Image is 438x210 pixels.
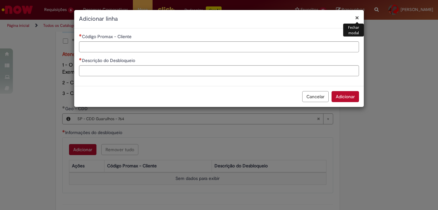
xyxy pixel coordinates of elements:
[355,14,359,21] button: Fechar modal
[79,41,359,52] input: Código Promax - Cliente
[79,58,82,60] span: Necessários
[302,91,329,102] button: Cancelar
[343,24,364,37] div: Fechar modal
[79,34,82,37] span: Necessários
[79,15,359,23] h2: Adicionar linha
[79,65,359,76] input: Descrição do Desbloqueio
[82,34,133,39] span: Código Promax - Cliente
[332,91,359,102] button: Adicionar
[82,58,136,63] span: Descrição do Desbloqueio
